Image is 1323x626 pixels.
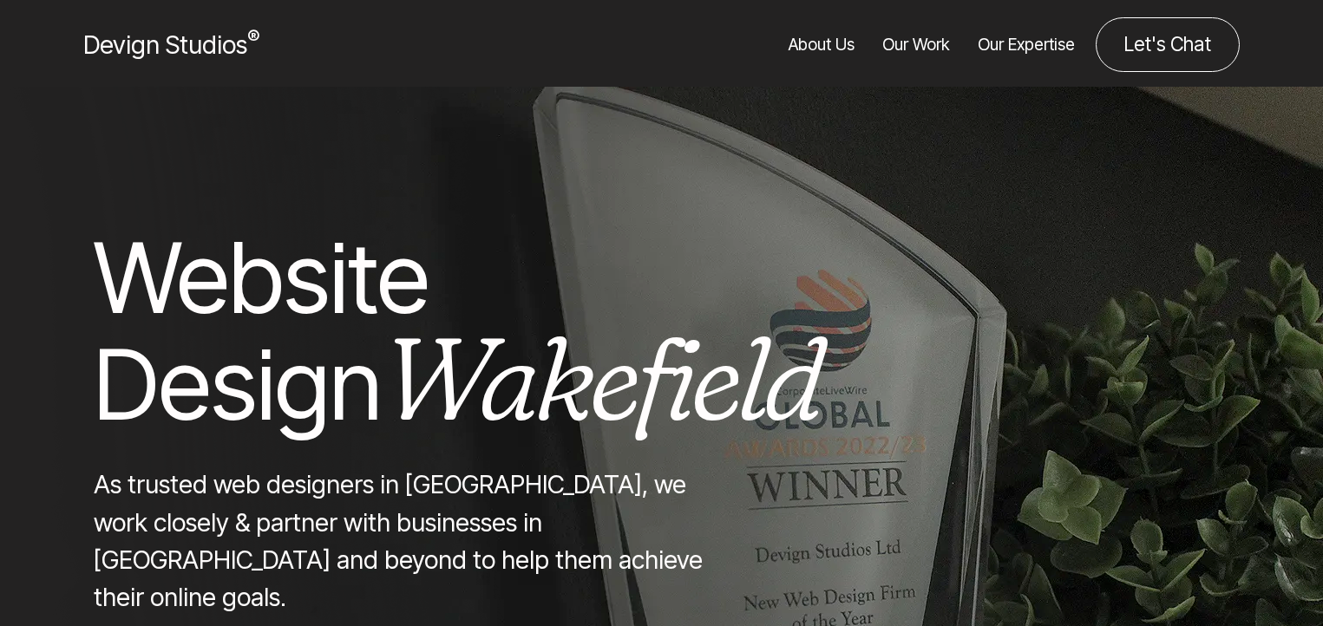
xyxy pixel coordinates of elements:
[882,17,950,72] a: Our Work
[382,306,819,449] em: Wakefield
[83,26,259,63] a: Devign Studios® Homepage
[94,466,733,616] p: As trusted web designers in [GEOGRAPHIC_DATA], we work closely & partner with businesses in [GEOG...
[789,17,855,72] a: About Us
[94,225,733,438] h1: Website Design
[978,17,1075,72] a: Our Expertise
[83,29,259,60] span: Devign Studios
[1096,17,1240,72] a: Contact us about your project
[247,26,259,49] sup: ®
